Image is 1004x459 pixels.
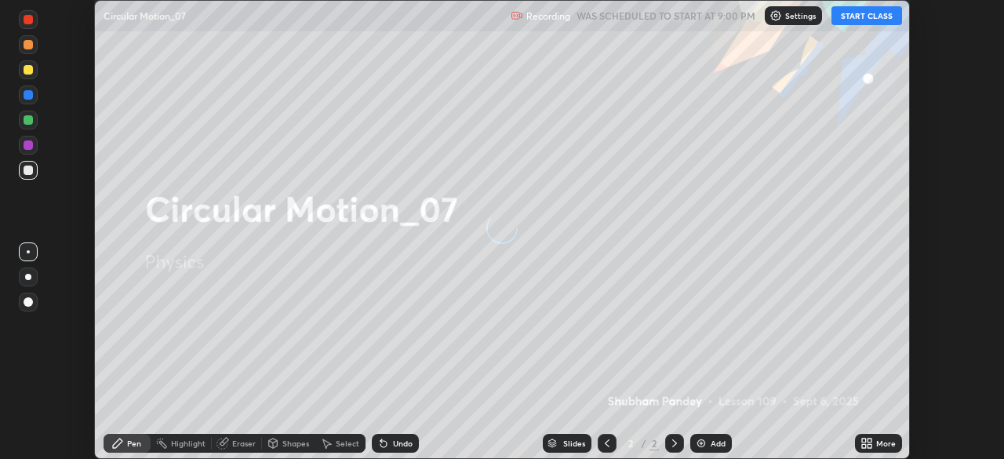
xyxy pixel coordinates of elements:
div: Select [336,439,359,447]
div: Shapes [282,439,309,447]
p: Recording [526,10,570,22]
div: Undo [393,439,413,447]
p: Settings [785,12,816,20]
div: 2 [649,436,659,450]
div: Slides [563,439,585,447]
div: Highlight [171,439,206,447]
button: START CLASS [831,6,902,25]
div: Eraser [232,439,256,447]
img: add-slide-button [695,437,708,450]
div: More [876,439,896,447]
h5: WAS SCHEDULED TO START AT 9:00 PM [577,9,755,23]
img: class-settings-icons [769,9,782,22]
p: Circular Motion_07 [104,9,186,22]
div: / [642,439,646,448]
div: Pen [127,439,141,447]
img: recording.375f2c34.svg [511,9,523,22]
div: 2 [623,439,638,448]
div: Add [711,439,726,447]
